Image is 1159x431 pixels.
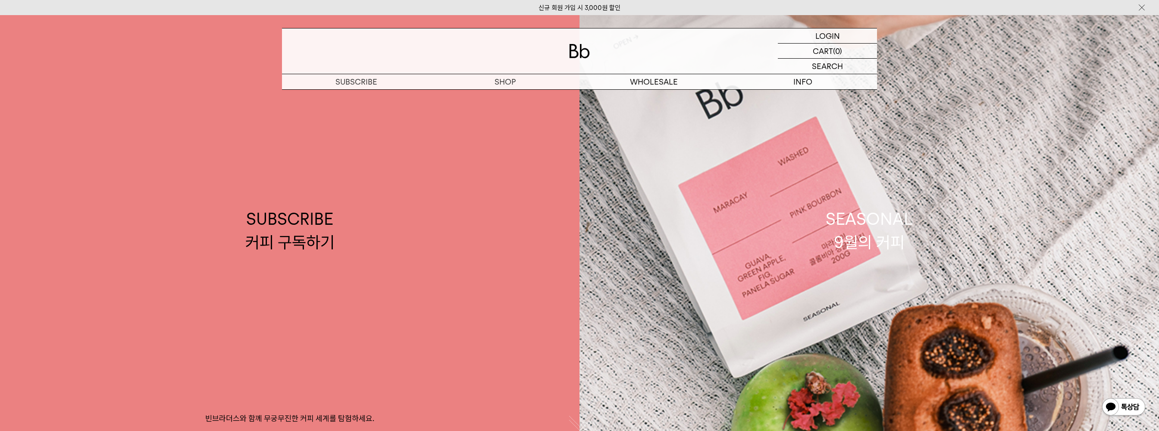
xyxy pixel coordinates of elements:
[569,44,590,58] img: 로고
[282,74,431,89] a: SUBSCRIBE
[245,208,335,253] div: SUBSCRIBE 커피 구독하기
[431,74,579,89] a: SHOP
[812,59,843,74] p: SEARCH
[833,44,842,58] p: (0)
[579,74,728,89] p: WHOLESALE
[778,28,877,44] a: LOGIN
[778,44,877,59] a: CART (0)
[826,208,913,253] div: SEASONAL 9월의 커피
[728,74,877,89] p: INFO
[815,28,840,43] p: LOGIN
[1101,397,1146,418] img: 카카오톡 채널 1:1 채팅 버튼
[539,4,620,12] a: 신규 회원 가입 시 3,000원 할인
[813,44,833,58] p: CART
